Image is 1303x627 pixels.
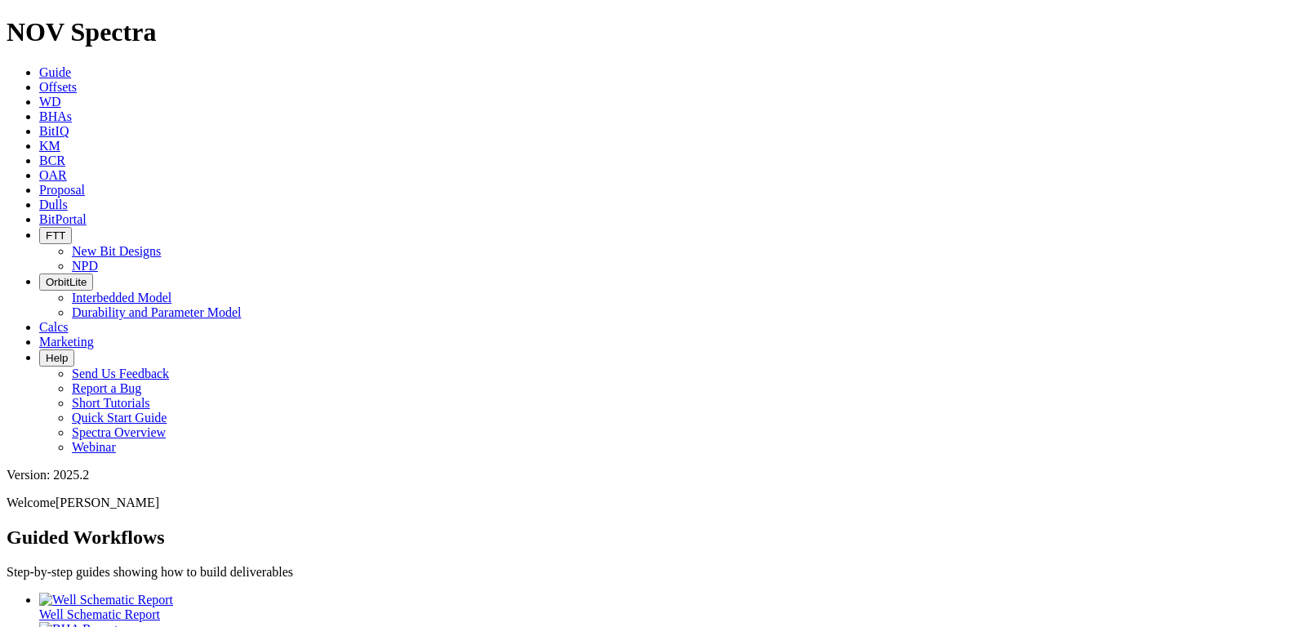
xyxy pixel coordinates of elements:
[39,139,60,153] a: KM
[46,276,87,288] span: OrbitLite
[39,273,93,291] button: OrbitLite
[39,212,87,226] a: BitPortal
[39,124,69,138] a: BitIQ
[39,183,85,197] a: Proposal
[46,229,65,242] span: FTT
[39,153,65,167] a: BCR
[72,291,171,305] a: Interbedded Model
[39,320,69,334] a: Calcs
[72,367,169,380] a: Send Us Feedback
[72,305,242,319] a: Durability and Parameter Model
[56,496,159,509] span: [PERSON_NAME]
[72,259,98,273] a: NPD
[7,17,1296,47] h1: NOV Spectra
[39,80,77,94] a: Offsets
[39,607,160,621] span: Well Schematic Report
[72,440,116,454] a: Webinar
[46,352,68,364] span: Help
[39,349,74,367] button: Help
[7,468,1296,482] div: Version: 2025.2
[7,527,1296,549] h2: Guided Workflows
[7,496,1296,510] p: Welcome
[72,244,161,258] a: New Bit Designs
[72,396,150,410] a: Short Tutorials
[39,593,173,607] img: Well Schematic Report
[39,168,67,182] a: OAR
[72,381,141,395] a: Report a Bug
[39,227,72,244] button: FTT
[72,411,167,425] a: Quick Start Guide
[7,565,1296,580] p: Step-by-step guides showing how to build deliverables
[39,95,61,109] a: WD
[72,425,166,439] a: Spectra Overview
[39,198,68,211] a: Dulls
[39,335,94,349] a: Marketing
[39,65,71,79] a: Guide
[39,109,72,123] a: BHAs
[39,593,1296,621] a: Well Schematic Report Well Schematic Report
